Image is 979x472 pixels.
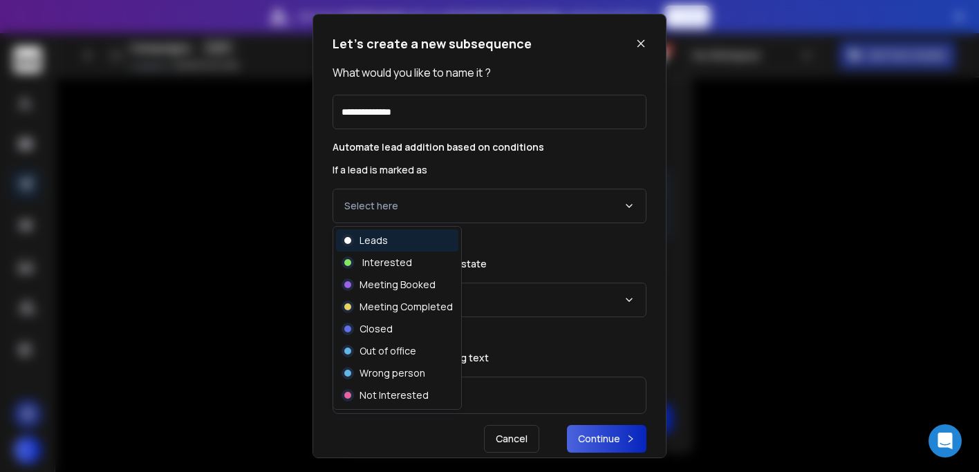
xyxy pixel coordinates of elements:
[360,322,393,336] p: Closed
[342,256,412,270] div: Interested
[360,366,425,380] p: Wrong person
[567,425,646,453] button: Continue
[333,34,532,53] h1: Let’s create a new subsequence
[333,353,646,363] label: If reply contains the following text
[484,425,539,453] p: Cancel
[360,234,388,247] p: Leads
[360,300,453,314] p: Meeting Completed
[344,199,398,213] p: Select here
[929,424,962,457] div: Open Intercom Messenger
[333,140,646,154] h2: Automate lead addition based on conditions
[333,64,646,81] p: What would you like to name it ?
[333,165,646,175] label: If a lead is marked as
[333,234,646,248] h2: OR
[360,388,429,402] p: Not Interested
[333,328,646,342] h2: OR
[333,259,646,269] label: If the lead is in the following state
[360,278,436,292] p: Meeting Booked
[360,344,416,358] p: Out of office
